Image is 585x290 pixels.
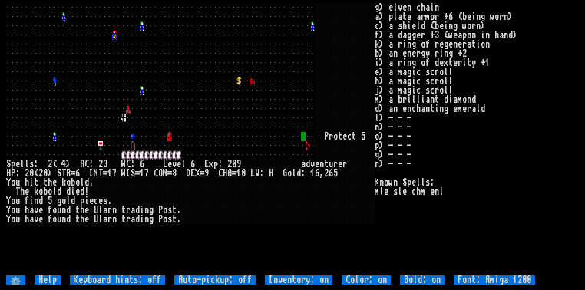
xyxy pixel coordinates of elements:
[167,169,172,178] div: =
[71,196,75,206] div: d
[75,169,80,178] div: 6
[140,169,144,178] div: 1
[121,160,126,169] div: W
[375,3,580,275] stats: g) elven chain a) plate armor +6 (being worn) c) a shield (being worn) f) a dagger +3 (weapon in ...
[6,275,25,285] input: ⚙️
[6,178,11,187] div: Y
[29,206,34,215] div: a
[29,215,34,224] div: a
[103,206,107,215] div: a
[347,132,352,141] div: c
[84,178,89,187] div: d
[218,160,223,169] div: :
[172,206,177,215] div: t
[218,169,223,178] div: C
[29,169,34,178] div: 0
[177,215,181,224] div: .
[84,206,89,215] div: e
[94,196,98,206] div: c
[38,215,43,224] div: e
[84,187,89,196] div: !
[149,206,154,215] div: g
[400,275,445,285] input: Bold: on
[66,187,71,196] div: d
[121,169,126,178] div: W
[80,196,84,206] div: p
[94,215,98,224] div: U
[190,169,195,178] div: E
[315,160,319,169] div: e
[80,206,84,215] div: h
[131,169,135,178] div: S
[61,215,66,224] div: n
[172,215,177,224] div: t
[177,160,181,169] div: e
[352,132,356,141] div: t
[324,169,329,178] div: 2
[57,187,61,196] div: d
[163,169,167,178] div: N
[98,169,103,178] div: T
[255,169,259,178] div: V
[177,206,181,215] div: .
[112,206,117,215] div: n
[6,160,11,169] div: S
[52,187,57,196] div: l
[61,160,66,169] div: 4
[43,169,48,178] div: 0
[48,215,52,224] div: f
[6,169,11,178] div: H
[61,196,66,206] div: o
[52,215,57,224] div: o
[204,169,209,178] div: 9
[103,215,107,224] div: a
[61,178,66,187] div: k
[223,169,227,178] div: H
[126,169,131,178] div: I
[61,206,66,215] div: n
[135,206,140,215] div: d
[131,215,135,224] div: a
[38,206,43,215] div: e
[34,206,38,215] div: v
[15,178,20,187] div: u
[107,169,112,178] div: 1
[315,169,319,178] div: 6
[181,160,186,169] div: l
[200,169,204,178] div: =
[34,215,38,224] div: v
[241,169,246,178] div: 0
[43,178,48,187] div: t
[52,206,57,215] div: o
[15,206,20,215] div: u
[48,196,52,206] div: 5
[29,196,34,206] div: i
[84,196,89,206] div: i
[57,196,61,206] div: g
[75,206,80,215] div: t
[236,160,241,169] div: 9
[84,215,89,224] div: e
[80,187,84,196] div: d
[98,206,103,215] div: l
[131,206,135,215] div: a
[126,160,131,169] div: C
[35,275,61,285] input: Help
[61,169,66,178] div: T
[259,169,264,178] div: :
[80,178,84,187] div: l
[232,160,236,169] div: 0
[158,215,163,224] div: P
[112,169,117,178] div: 7
[250,169,255,178] div: L
[48,206,52,215] div: f
[195,169,200,178] div: X
[140,160,144,169] div: 6
[296,169,301,178] div: d
[149,215,154,224] div: g
[94,206,98,215] div: U
[34,178,38,187] div: t
[131,160,135,169] div: :
[71,178,75,187] div: b
[29,160,34,169] div: s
